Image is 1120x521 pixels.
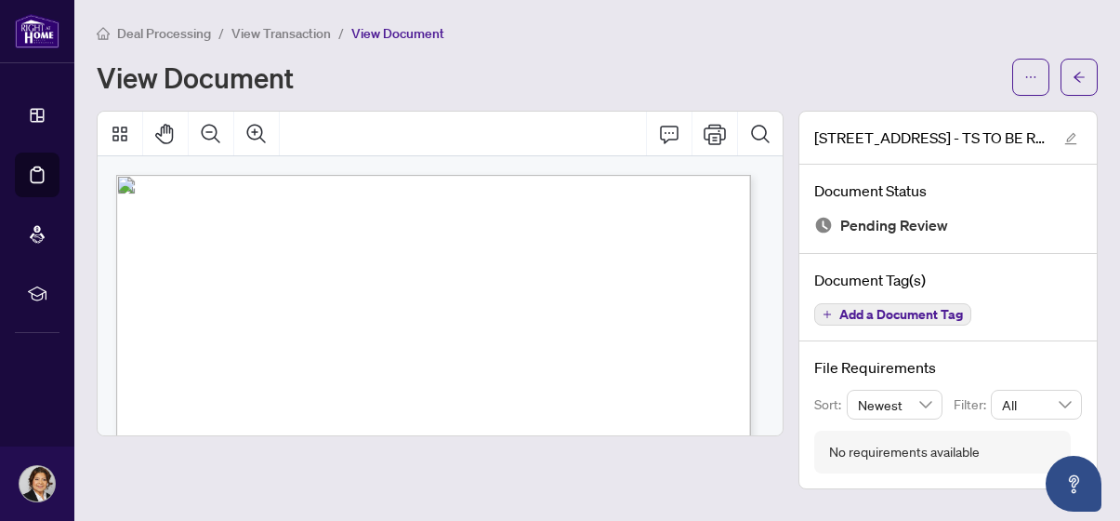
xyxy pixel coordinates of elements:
[1002,391,1071,419] span: All
[839,308,963,321] span: Add a Document Tag
[117,25,211,42] span: Deal Processing
[1073,71,1086,84] span: arrow-left
[823,310,832,319] span: plus
[814,127,1047,149] span: [STREET_ADDRESS] - TS TO BE REVIEWED BY [PERSON_NAME].pdf
[15,14,59,48] img: logo
[954,394,991,415] p: Filter:
[840,213,948,238] span: Pending Review
[814,269,1082,291] h4: Document Tag(s)
[1064,132,1077,145] span: edit
[218,22,224,44] li: /
[814,356,1082,379] h4: File Requirements
[97,62,294,92] h1: View Document
[1046,456,1101,512] button: Open asap
[20,466,55,501] img: Profile Icon
[814,303,971,326] button: Add a Document Tag
[1024,71,1037,84] span: ellipsis
[97,27,110,40] span: home
[231,25,331,42] span: View Transaction
[858,391,932,419] span: Newest
[351,25,444,42] span: View Document
[814,180,1082,202] h4: Document Status
[338,22,344,44] li: /
[829,442,980,462] div: No requirements available
[814,216,833,234] img: Document Status
[814,394,847,415] p: Sort:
